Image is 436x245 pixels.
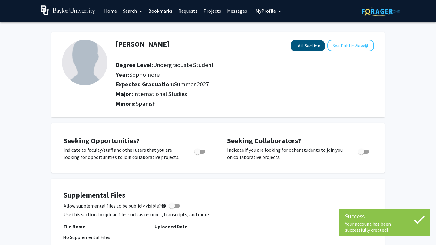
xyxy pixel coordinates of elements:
mat-icon: help [161,202,167,209]
div: No Supplemental Files [63,234,373,241]
span: Allow supplemental files to be publicly visible? [64,202,167,209]
span: Seeking Collaborators? [227,136,301,145]
iframe: Chat [5,218,26,240]
h1: [PERSON_NAME] [116,40,170,49]
h2: Minors: [116,100,374,107]
a: Bookmarks [145,0,175,21]
h4: Supplemental Files [64,191,372,200]
p: Use this section to upload files such as resumes, transcripts, and more. [64,211,372,218]
a: Requests [175,0,200,21]
h2: Expected Graduation: [116,81,369,88]
a: Projects [200,0,224,21]
span: International Studies [133,90,187,98]
h2: Degree Level: [116,61,369,69]
button: Edit Section [291,40,325,51]
mat-icon: help [364,42,369,49]
h2: Major: [116,90,374,98]
img: Baylor University Logo [41,5,95,15]
img: Profile Picture [62,40,107,85]
b: File Name [64,224,85,230]
span: Undergraduate Student [153,61,214,69]
span: Seeking Opportunities? [64,136,140,145]
a: Messages [224,0,250,21]
span: My Profile [256,8,276,14]
button: See Public View [327,40,374,51]
div: Toggle [192,146,209,155]
img: ForagerOne Logo [362,7,400,16]
span: Summer 2027 [174,80,209,88]
a: Search [120,0,145,21]
span: Spanish [136,100,156,107]
div: Success [345,212,424,221]
div: Your account has been successfully created! [345,221,424,233]
b: Uploaded Date [154,224,187,230]
a: Home [101,0,120,21]
h2: Year: [116,71,369,78]
p: Indicate if you are looking for other students to join you on collaborative projects. [227,146,347,161]
span: Sophomore [129,71,160,78]
div: Toggle [356,146,372,155]
p: Indicate to faculty/staff and other users that you are looking for opportunities to join collabor... [64,146,183,161]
